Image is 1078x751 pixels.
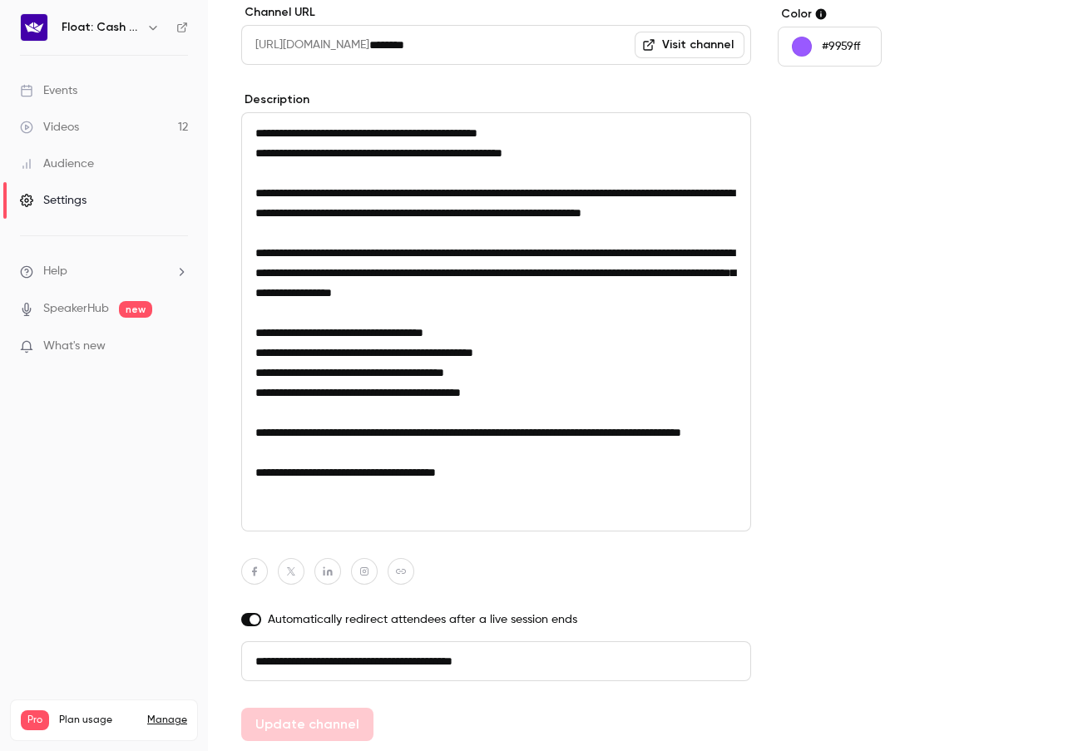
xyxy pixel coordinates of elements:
button: #9959ff [778,27,882,67]
span: [URL][DOMAIN_NAME] [241,25,369,65]
a: SpeakerHub [43,300,109,318]
span: new [119,301,152,318]
div: Events [20,82,77,99]
iframe: Noticeable Trigger [168,339,188,354]
div: Settings [20,192,87,209]
h6: Float: Cash Flow Intelligence Series [62,19,140,36]
label: Color [778,6,1033,22]
span: What's new [43,338,106,355]
a: Visit channel [635,32,744,58]
label: Channel URL [241,4,751,21]
a: Manage [147,714,187,727]
li: help-dropdown-opener [20,263,188,280]
label: Description [241,91,751,108]
p: #9959ff [822,38,860,55]
div: Videos [20,119,79,136]
label: Automatically redirect attendees after a live session ends [241,611,751,628]
span: Pro [21,710,49,730]
span: Help [43,263,67,280]
img: Float: Cash Flow Intelligence Series [21,14,47,41]
div: Audience [20,156,94,172]
span: Plan usage [59,714,137,727]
